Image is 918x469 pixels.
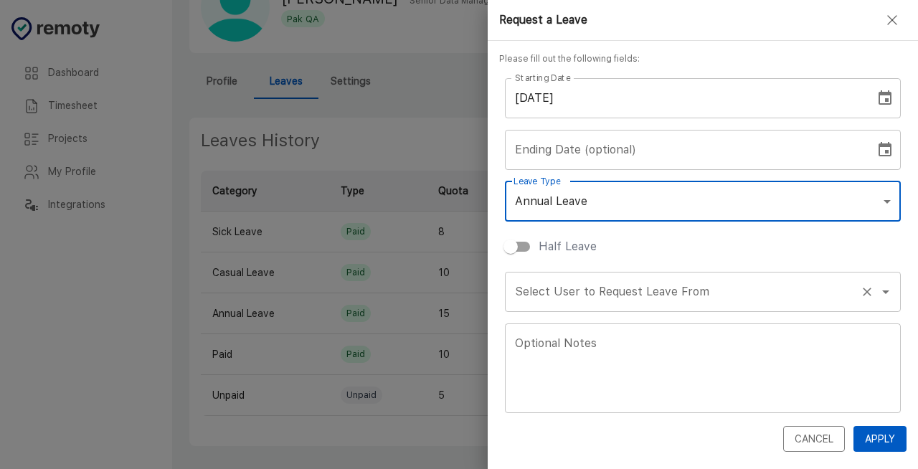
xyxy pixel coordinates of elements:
div: Annual Leave [505,181,901,222]
input: mm/dd/yyyy [505,78,865,118]
button: Clear [857,282,877,302]
p: Please fill out the following fields: [499,52,907,67]
h4: Request a Leave [499,11,587,29]
button: Cancel [783,426,845,453]
input: mm/dd/yyyy [505,130,865,170]
button: Choose date, selected date is Sep 5, 2025 [871,84,899,113]
label: Starting Date [515,72,570,84]
button: Open [876,282,896,302]
label: Leave Type [509,175,560,187]
button: Choose date [871,136,899,164]
span: Half Leave [539,238,597,255]
button: Apply [853,426,907,453]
